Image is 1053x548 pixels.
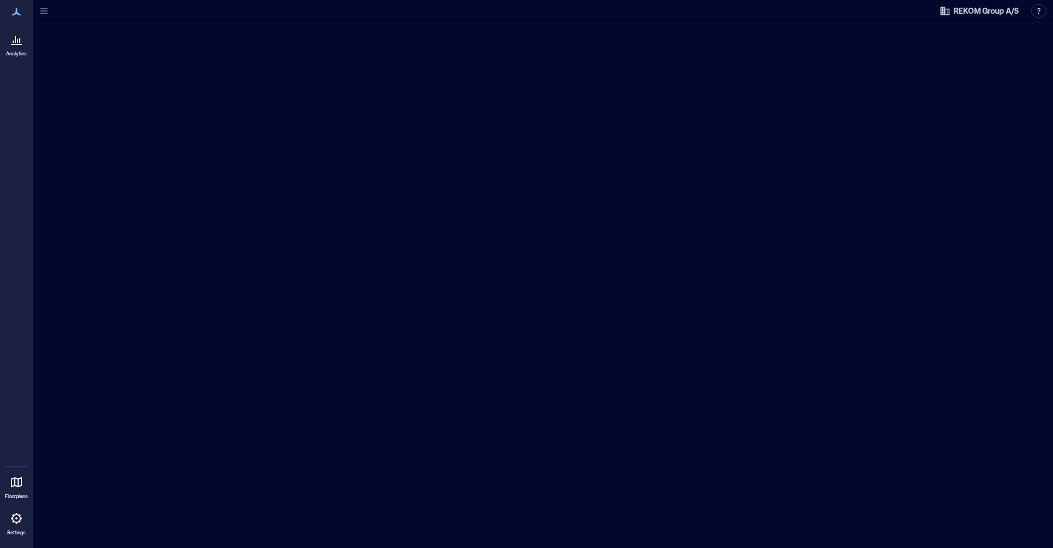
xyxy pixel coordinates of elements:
[7,529,26,536] p: Settings
[6,50,27,57] p: Analytics
[936,2,1022,20] button: REKOM Group A/S
[3,26,30,60] a: Analytics
[3,505,30,539] a: Settings
[954,5,1019,16] span: REKOM Group A/S
[5,493,28,500] p: Floorplans
[2,469,31,503] a: Floorplans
